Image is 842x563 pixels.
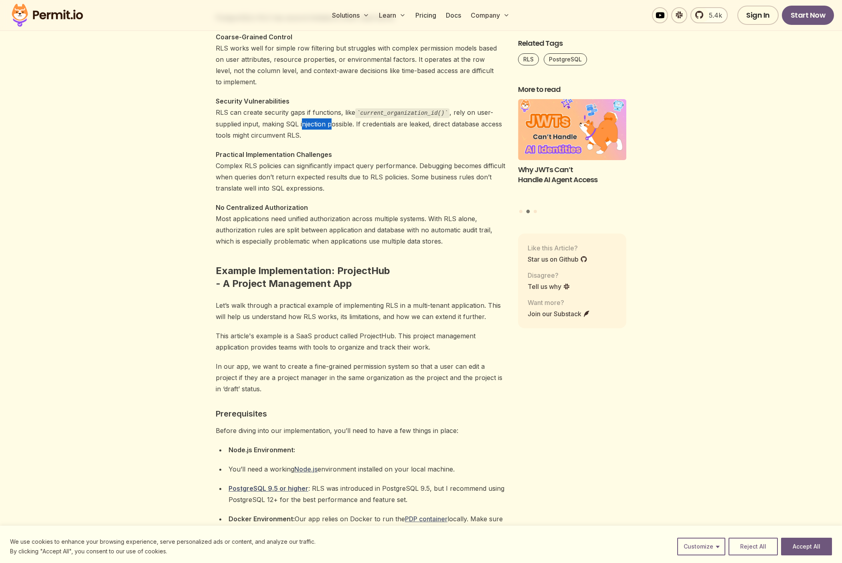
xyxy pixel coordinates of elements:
h2: More to read [518,85,626,95]
a: PostgreSQL [544,53,587,65]
button: Learn [376,7,409,23]
p: Complex RLS policies can significantly impact query performance. Debugging becomes difficult when... [216,149,505,194]
p: Before diving into our implementation, you’ll need to have a few things in place: [216,425,505,436]
span: 5.4k [704,10,722,20]
a: Tell us why [528,282,570,291]
h3: Why JWTs Can’t Handle AI Agent Access [518,165,626,185]
p: RLS can create security gaps if functions, like , rely on user-supplied input, making SQL injecti... [216,96,505,141]
strong: Security Vulnerabilities [216,97,289,105]
button: Customize [677,538,725,555]
h2: Related Tags [518,39,626,49]
p: In our app, we want to create a fine-grained permission system so that a user can edit a project ... [216,361,505,394]
p: Disagree? [528,270,570,280]
a: PDP container [405,515,447,523]
p: By clicking "Accept All", you consent to our use of cookies. [10,547,316,556]
div: You’ll need a working environment installed on your local machine. [229,463,505,475]
h2: Example Implementation: ProjectHub - A Project Management App [216,232,505,290]
p: Like this Article? [528,243,587,253]
strong: Node.js Environment: [229,446,295,454]
img: Why JWTs Can’t Handle AI Agent Access [518,100,626,161]
p: We use cookies to enhance your browsing experience, serve personalized ads or content, and analyz... [10,537,316,547]
p: Most applications need unified authorization across multiple systems. With RLS alone, authorizati... [216,202,505,247]
button: Go to slide 2 [526,210,530,213]
strong: Docker Environment: [229,515,295,523]
li: 2 of 3 [518,100,626,205]
a: Node.js [294,465,318,473]
a: Docs [443,7,464,23]
strong: No Centralized Authorization [216,203,308,211]
button: Go to slide 1 [519,210,522,213]
strong: Coarse-Grained Control [216,33,292,41]
a: PostgreSQL 9.5 or higher [229,484,308,492]
a: Join our Substack [528,309,590,319]
h3: Prerequisites [216,407,505,420]
div: Posts [518,100,626,215]
p: Let’s walk through a practical example of implementing RLS in a multi-tenant application. This wi... [216,300,505,322]
img: Permit logo [8,2,87,29]
a: Star us on Github [528,254,587,264]
div: : RLS was introduced in PostgreSQL 9.5, but I recommend using PostgreSQL 12+ for the best perform... [229,483,505,505]
p: This article's example is a SaaS product called ProjectHub. This project management application p... [216,330,505,353]
a: Sign In [737,6,779,25]
p: Want more? [528,298,590,307]
a: Why JWTs Can’t Handle AI Agent AccessWhy JWTs Can’t Handle AI Agent Access [518,100,626,205]
code: current_organization_id() [355,108,449,118]
strong: Practical Implementation Challenges [216,150,332,159]
button: Accept All [781,538,832,555]
button: Reject All [729,538,778,555]
a: RLS [518,53,539,65]
p: RLS works well for simple row filtering but struggles with complex permission models based on use... [216,31,505,87]
button: Solutions [329,7,372,23]
a: Pricing [412,7,439,23]
a: 5.4k [690,7,728,23]
div: Our app relies on Docker to run the locally. Make sure you have . [229,513,505,536]
button: Go to slide 3 [534,210,537,213]
a: Start Now [782,6,834,25]
button: Company [468,7,513,23]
